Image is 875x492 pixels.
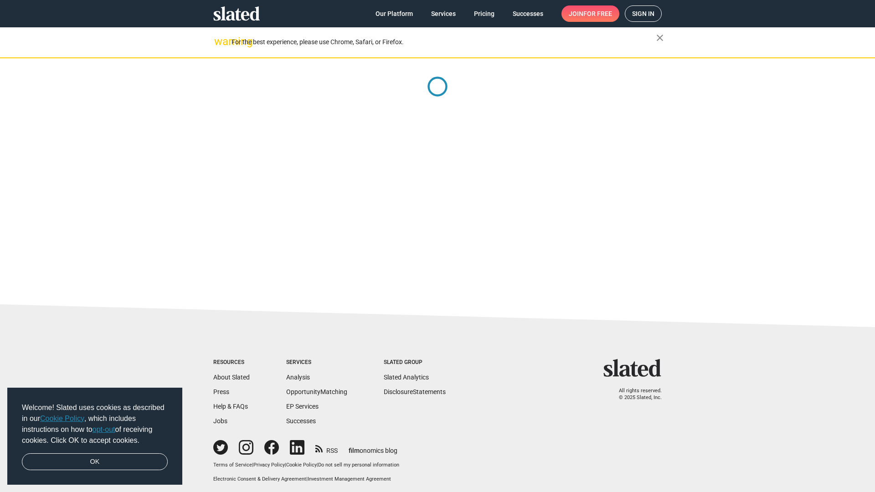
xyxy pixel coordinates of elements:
[213,417,227,425] a: Jobs
[569,5,612,22] span: Join
[505,5,551,22] a: Successes
[424,5,463,22] a: Services
[632,6,654,21] span: Sign in
[213,388,229,395] a: Press
[349,439,397,455] a: filmonomics blog
[213,359,250,366] div: Resources
[286,374,310,381] a: Analysis
[349,447,360,454] span: film
[285,462,286,468] span: |
[467,5,502,22] a: Pricing
[213,476,306,482] a: Electronic Consent & Delivery Agreement
[22,402,168,446] span: Welcome! Slated uses cookies as described in our , which includes instructions on how to of recei...
[253,462,285,468] a: Privacy Policy
[213,462,252,468] a: Terms of Service
[308,476,391,482] a: Investment Management Agreement
[318,462,399,469] button: Do not sell my personal information
[431,5,456,22] span: Services
[213,374,250,381] a: About Slated
[513,5,543,22] span: Successes
[252,462,253,468] span: |
[368,5,420,22] a: Our Platform
[609,388,662,401] p: All rights reserved. © 2025 Slated, Inc.
[317,462,318,468] span: |
[286,403,319,410] a: EP Services
[213,403,248,410] a: Help & FAQs
[7,388,182,485] div: cookieconsent
[286,417,316,425] a: Successes
[214,36,225,47] mat-icon: warning
[286,462,317,468] a: Cookie Policy
[40,415,84,422] a: Cookie Policy
[583,5,612,22] span: for free
[561,5,619,22] a: Joinfor free
[384,359,446,366] div: Slated Group
[384,388,446,395] a: DisclosureStatements
[654,32,665,43] mat-icon: close
[232,36,656,48] div: For the best experience, please use Chrome, Safari, or Firefox.
[286,388,347,395] a: OpportunityMatching
[306,476,308,482] span: |
[93,425,115,433] a: opt-out
[315,441,338,455] a: RSS
[384,374,429,381] a: Slated Analytics
[376,5,413,22] span: Our Platform
[474,5,494,22] span: Pricing
[625,5,662,22] a: Sign in
[286,359,347,366] div: Services
[22,453,168,471] a: dismiss cookie message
